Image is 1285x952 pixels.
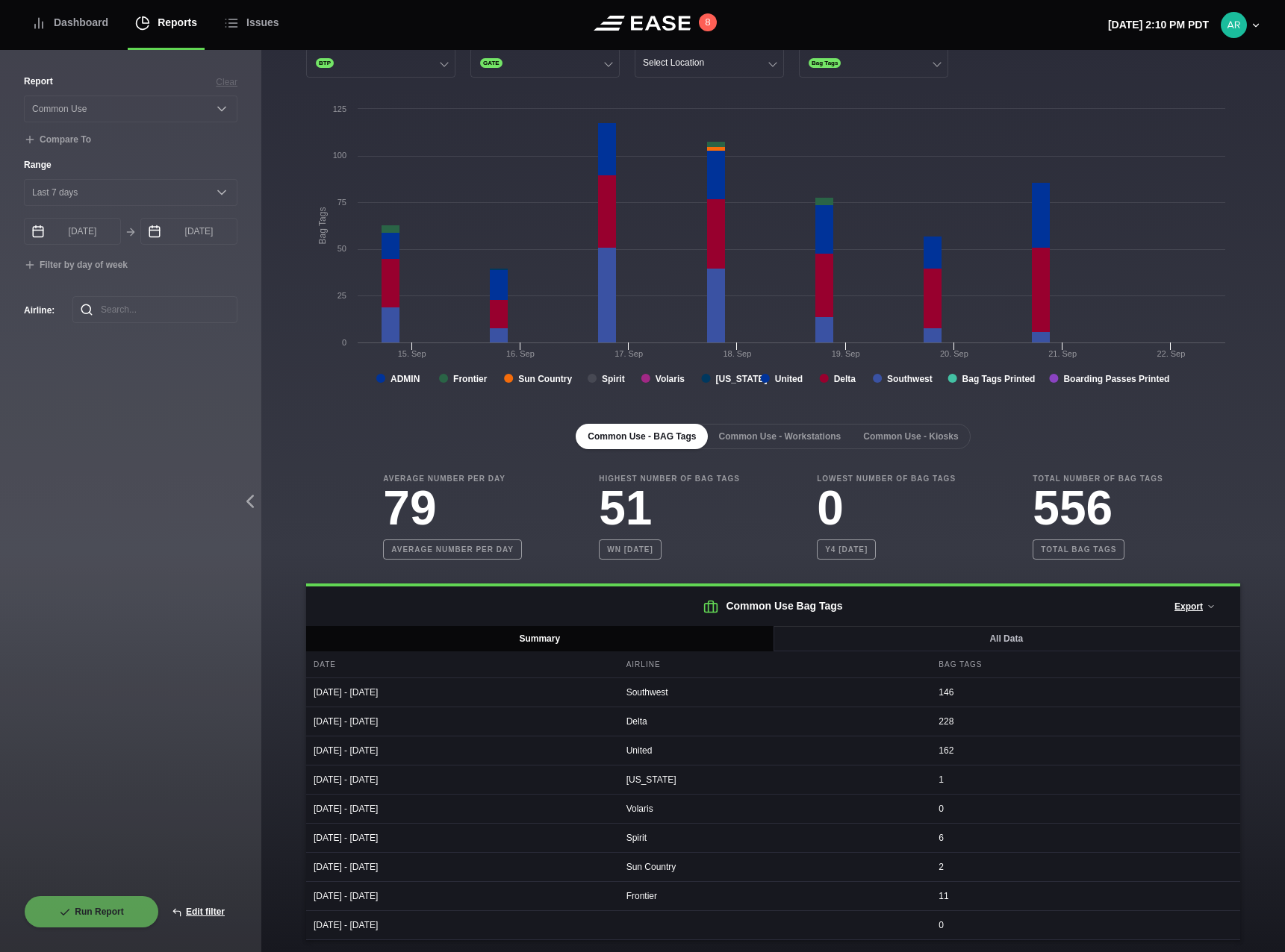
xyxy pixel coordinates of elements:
button: Export [1162,590,1228,623]
h3: 0 [817,484,956,532]
button: Compare To [24,134,91,146]
span: BTP [316,58,334,68]
b: Highest Number of Bag Tags [599,473,740,484]
tspan: 21. Sep [1048,349,1077,358]
tspan: Volaris [656,374,685,384]
span: GATE [480,58,503,68]
b: Y4 [DATE] [817,539,876,560]
button: 8 [699,13,717,31]
button: Bag Tags [799,48,948,78]
tspan: Boarding Passes Printed [1063,374,1169,384]
div: Frontier [619,882,928,910]
button: Clear [216,75,237,89]
tspan: Frontier [453,374,488,384]
button: Filter by day of week [24,260,128,272]
text: 0 [342,338,346,347]
div: United [619,736,928,765]
div: 1 [931,765,1240,794]
text: 125 [333,104,346,113]
div: [DATE] - [DATE] [306,824,615,852]
label: Airline : [24,304,49,317]
b: Total Number of Bag Tags [1033,473,1163,484]
button: Common Use - Kiosks [851,424,970,449]
tspan: 16. Sep [506,349,535,358]
div: 11 [931,882,1240,910]
text: 25 [337,291,346,300]
input: mm/dd/yyyy [140,218,237,245]
tspan: Bag Tags Printed [962,374,1036,384]
tspan: 18. Sep [723,349,751,358]
button: Edit filter [159,895,237,928]
h2: Common Use Bag Tags [306,586,1240,626]
tspan: Southwest [887,374,933,384]
div: [DATE] - [DATE] [306,853,615,881]
div: Select Location [643,57,704,68]
text: 75 [337,198,346,207]
button: Select Location [635,48,784,78]
div: Volaris [619,795,928,823]
input: mm/dd/yyyy [24,218,121,245]
b: Average number per day [383,539,522,560]
tspan: Bag Tags [317,207,328,245]
div: [DATE] - [DATE] [306,707,615,736]
label: Report [24,75,53,88]
div: 146 [931,678,1240,707]
label: Range [24,158,237,172]
div: Sun Country [619,853,928,881]
div: [DATE] - [DATE] [306,882,615,910]
button: Common Use - Workstations [706,424,853,449]
div: 2 [931,853,1240,881]
div: [DATE] - [DATE] [306,678,615,707]
h3: 556 [1033,484,1163,532]
button: GATE [470,48,620,78]
h3: 79 [383,484,522,532]
img: a24b13ddc5ef85e700be98281bdfe638 [1221,12,1247,38]
button: All Data [773,626,1241,651]
div: 162 [931,736,1240,765]
input: Search... [72,296,237,323]
div: 6 [931,824,1240,852]
div: [DATE] - [DATE] [306,795,615,823]
b: Lowest Number of Bag Tags [817,473,956,484]
div: 0 [931,795,1240,823]
div: Date [306,651,615,677]
tspan: Delta [834,374,856,384]
button: BTP [306,48,455,78]
div: [DATE] - [DATE] [306,736,615,765]
text: 50 [337,244,346,253]
button: Common Use - BAG Tags [576,424,708,449]
tspan: 17. Sep [615,349,643,358]
tspan: United [775,374,803,384]
tspan: ADMIN [391,374,420,384]
div: Delta [619,707,928,736]
b: Average Number Per Day [383,473,522,484]
span: Bag Tags [809,58,841,68]
tspan: 20. Sep [940,349,968,358]
div: [US_STATE] [619,765,928,794]
text: 100 [333,151,346,160]
div: Southwest [619,678,928,707]
h3: 51 [599,484,740,532]
div: Bag Tags [931,651,1240,677]
div: Airline [619,651,928,677]
b: WN [DATE] [599,539,662,560]
button: Summary [306,626,774,651]
p: [DATE] 2:10 PM PDT [1108,17,1209,33]
div: [DATE] - [DATE] [306,765,615,794]
b: Total bag tags [1033,539,1124,560]
div: 0 [931,911,1240,939]
tspan: 15. Sep [398,349,426,358]
tspan: 19. Sep [832,349,860,358]
tspan: 22. Sep [1157,349,1185,358]
div: [DATE] - [DATE] [306,911,615,939]
div: Spirit [619,824,928,852]
tspan: [US_STATE] [715,374,767,384]
tspan: Sun Country [518,374,572,384]
div: 228 [931,707,1240,736]
tspan: Spirit [602,374,625,384]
